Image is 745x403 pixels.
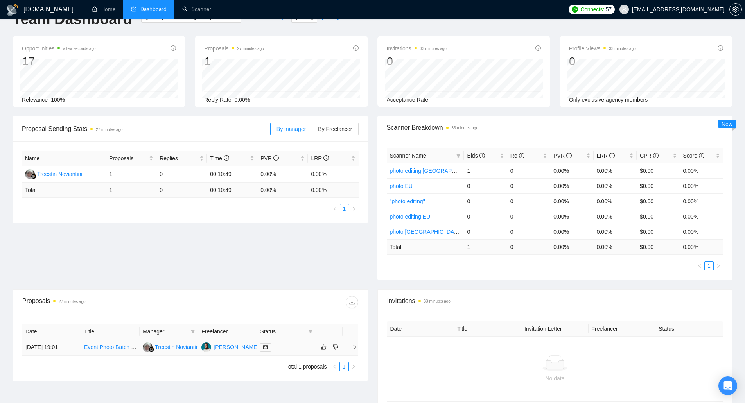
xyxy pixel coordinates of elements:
div: [PERSON_NAME] [214,343,259,351]
a: Event Photo Batch Editing and Export. Clean and simple editing [84,344,239,350]
a: photo [GEOGRAPHIC_DATA] [390,229,462,235]
span: Re [510,152,524,159]
span: info-circle [699,153,704,158]
a: setting [729,6,742,13]
span: 0.00% [235,97,250,103]
span: By Freelancer [318,126,352,132]
time: 27 minutes ago [96,127,122,132]
span: info-circle [323,155,329,161]
button: like [319,342,329,352]
td: 0.00% [550,224,593,239]
td: $0.00 [637,163,680,178]
img: upwork-logo.png [572,6,578,13]
span: Profile Views [569,44,636,53]
span: left [333,206,337,211]
td: 0 [507,163,550,178]
span: Acceptance Rate [387,97,429,103]
th: Replies [156,151,207,166]
span: Scanner Name [390,152,426,159]
td: 0 [156,183,207,198]
th: Freelancer [198,324,257,339]
time: 33 minutes ago [609,47,635,51]
span: dashboard [131,6,136,12]
div: Proposals [22,296,190,308]
span: CPR [640,152,658,159]
td: 1 [464,239,507,254]
td: 0.00% [680,209,723,224]
li: Previous Page [330,362,339,371]
td: 0.00% [680,193,723,209]
span: Proposals [109,154,147,163]
td: 0 [464,224,507,239]
span: filter [456,153,461,158]
td: 0.00 % [257,183,308,198]
a: SN[PERSON_NAME] [201,344,259,350]
td: $ 0.00 [637,239,680,254]
th: Freelancer [589,321,656,337]
button: left [330,204,340,213]
li: Total 1 proposals [285,362,327,371]
span: info-circle [718,45,723,51]
button: right [349,362,358,371]
span: filter [190,329,195,334]
span: Replies [160,154,198,163]
a: photo editing EU [390,213,431,220]
th: Manager [140,324,198,339]
li: Next Page [349,204,359,213]
td: 0.00% [257,166,308,183]
time: 33 minutes ago [420,47,447,51]
span: left [697,263,702,268]
img: SN [201,342,211,352]
div: Treestin Noviantini [37,170,82,178]
td: 0 [507,178,550,193]
span: info-circle [479,153,485,158]
img: TN [143,342,153,352]
td: 0.00% [550,209,593,224]
time: 33 minutes ago [452,126,478,130]
span: Relevance [22,97,48,103]
span: PVR [553,152,572,159]
span: info-circle [353,45,359,51]
td: Event Photo Batch Editing and Export. Clean and simple editing [81,339,140,356]
span: Only exclusive agency members [569,97,648,103]
a: homeHome [92,6,115,13]
img: gigradar-bm.png [149,347,154,352]
span: right [346,344,357,350]
button: download [346,296,358,308]
img: TN [25,169,35,179]
a: TNTreestin Noviantini [143,344,200,350]
div: No data [393,374,717,383]
span: Bids [467,152,485,159]
button: right [714,261,723,270]
li: 1 [340,204,349,213]
span: Opportunities [22,44,96,53]
span: By manager [276,126,306,132]
span: -- [431,97,435,103]
li: 1 [704,261,714,270]
time: 27 minutes ago [59,299,85,304]
span: to [185,13,191,20]
span: Status [260,327,305,336]
span: like [321,344,327,350]
li: Next Page [349,362,358,371]
div: Open Intercom Messenger [718,376,737,395]
span: info-circle [224,155,229,161]
td: 0 [464,178,507,193]
span: info-circle [273,155,279,161]
a: 1 [340,204,349,213]
td: 0.00 % [550,239,593,254]
td: 0.00 % [594,239,637,254]
span: New [722,121,732,127]
button: dislike [331,342,340,352]
span: LRR [311,155,329,161]
td: 0.00% [594,209,637,224]
td: 0 [156,166,207,183]
td: $0.00 [637,224,680,239]
th: Date [387,321,454,337]
td: 0 [507,209,550,224]
li: Next Page [714,261,723,270]
td: 0.00% [594,224,637,239]
div: Treestin Noviantini [155,343,200,351]
td: 0 [464,209,507,224]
